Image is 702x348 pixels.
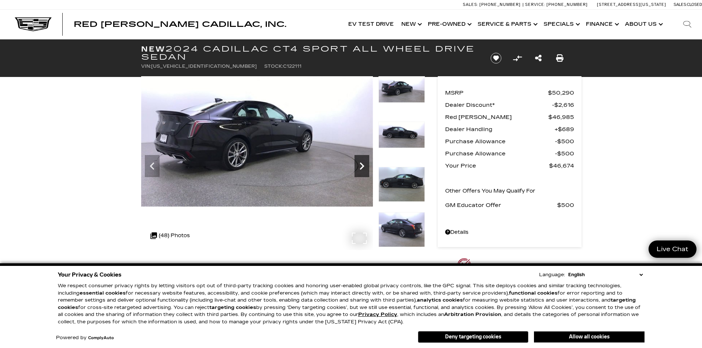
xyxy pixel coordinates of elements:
img: New 2024 Black Raven Cadillac Sport image 11 [378,212,425,247]
a: Specials [540,10,582,39]
a: Share this New 2024 Cadillac CT4 Sport All Wheel Drive Sedan [535,53,542,63]
a: Pre-Owned [424,10,474,39]
div: Powered by [56,335,114,340]
a: Service: [PHONE_NUMBER] [523,3,590,7]
span: Purchase Allowance [445,136,555,147]
span: [PHONE_NUMBER] [546,2,588,7]
img: New 2024 Black Raven Cadillac Sport image 10 [378,167,425,202]
span: Your Privacy & Cookies [58,270,122,280]
a: Dealer Discount* $2,616 [445,100,574,110]
img: New 2024 Black Raven Cadillac Sport image 9 [378,122,425,148]
span: $500 [555,148,574,159]
h1: 2024 Cadillac CT4 Sport All Wheel Drive Sedan [141,45,478,61]
a: GM Educator Offer $500 [445,200,574,210]
a: EV Test Drive [345,10,398,39]
a: [STREET_ADDRESS][US_STATE] [597,2,666,7]
span: Live Chat [653,245,692,253]
span: Dealer Handling [445,124,555,134]
span: $2,616 [552,100,574,110]
button: Save vehicle [488,52,504,64]
a: Your Price $46,674 [445,161,574,171]
span: Your Price [445,161,549,171]
a: Live Chat [649,240,696,258]
a: MSRP $50,290 [445,88,574,98]
span: $500 [555,136,574,147]
img: Cadillac Dark Logo with Cadillac White Text [15,17,52,31]
span: Red [PERSON_NAME] Cadillac, Inc. [74,20,286,29]
span: Service: [525,2,545,7]
div: Previous [145,155,160,177]
p: Other Offers You May Qualify For [445,186,535,196]
strong: analytics cookies [417,297,463,303]
p: We respect consumer privacy rights by letting visitors opt out of third-party tracking cookies an... [58,282,645,326]
strong: New [141,45,165,53]
a: Details [445,227,574,238]
span: MSRP [445,88,548,98]
div: Language: [539,273,565,277]
span: [PHONE_NUMBER] [479,2,521,7]
strong: targeting cookies [209,305,256,310]
a: About Us [621,10,665,39]
span: $500 [557,200,574,210]
strong: Arbitration Provision [444,312,501,317]
select: Language Select [566,271,645,278]
a: Print this New 2024 Cadillac CT4 Sport All Wheel Drive Sedan [556,53,563,63]
button: Allow all cookies [534,331,645,342]
span: Red [PERSON_NAME] [445,112,548,122]
a: New [398,10,424,39]
span: Purchase Allowance [445,148,555,159]
a: Sales: [PHONE_NUMBER] [463,3,523,7]
span: Sales: [463,2,478,7]
span: Closed [687,2,702,7]
span: GM Educator Offer [445,200,557,210]
span: C122111 [283,64,301,69]
span: VIN: [141,64,151,69]
img: New 2024 Black Raven Cadillac Sport image 8 [141,76,373,207]
span: Dealer Discount* [445,100,552,110]
span: Sales: [674,2,687,7]
span: [US_VEHICLE_IDENTIFICATION_NUMBER] [151,64,257,69]
a: Privacy Policy [358,312,397,317]
div: Next [355,155,369,177]
a: Purchase Allowance $500 [445,148,574,159]
a: Finance [582,10,621,39]
span: $46,985 [548,112,574,122]
a: Service & Parts [474,10,540,39]
button: Deny targeting cookies [418,331,528,343]
div: (48) Photos [147,227,193,245]
a: Red [PERSON_NAME] $46,985 [445,112,574,122]
strong: functional cookies [509,290,558,296]
span: Stock: [264,64,283,69]
strong: essential cookies [80,290,126,296]
button: Compare Vehicle [512,53,523,64]
img: New 2024 Black Raven Cadillac Sport image 8 [378,76,425,103]
a: Dealer Handling $689 [445,124,574,134]
a: ComplyAuto [88,336,114,340]
span: $46,674 [549,161,574,171]
a: Purchase Allowance $500 [445,136,574,147]
span: $50,290 [548,88,574,98]
span: $689 [555,124,574,134]
a: Red [PERSON_NAME] Cadillac, Inc. [74,21,286,28]
strong: targeting cookies [58,297,636,310]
